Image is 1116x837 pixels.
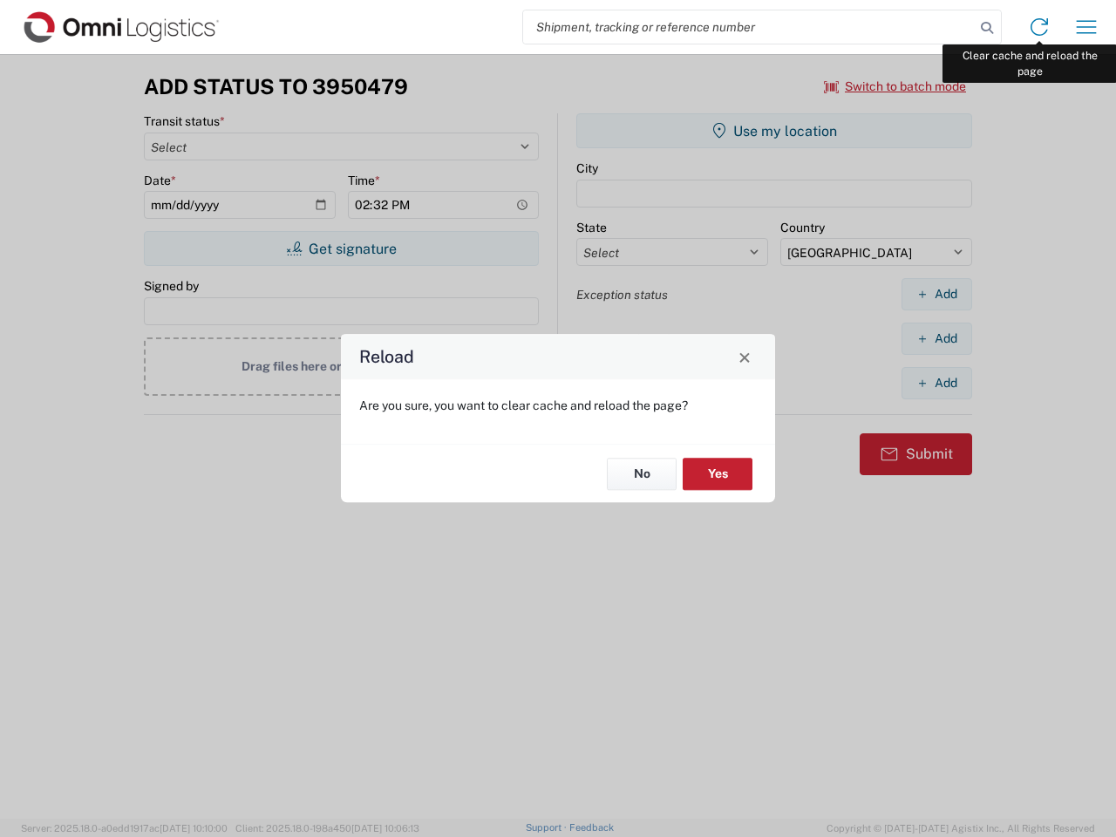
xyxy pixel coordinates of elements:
button: No [607,458,677,490]
p: Are you sure, you want to clear cache and reload the page? [359,398,757,413]
input: Shipment, tracking or reference number [523,10,975,44]
h4: Reload [359,344,414,370]
button: Close [732,344,757,369]
button: Yes [683,458,752,490]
